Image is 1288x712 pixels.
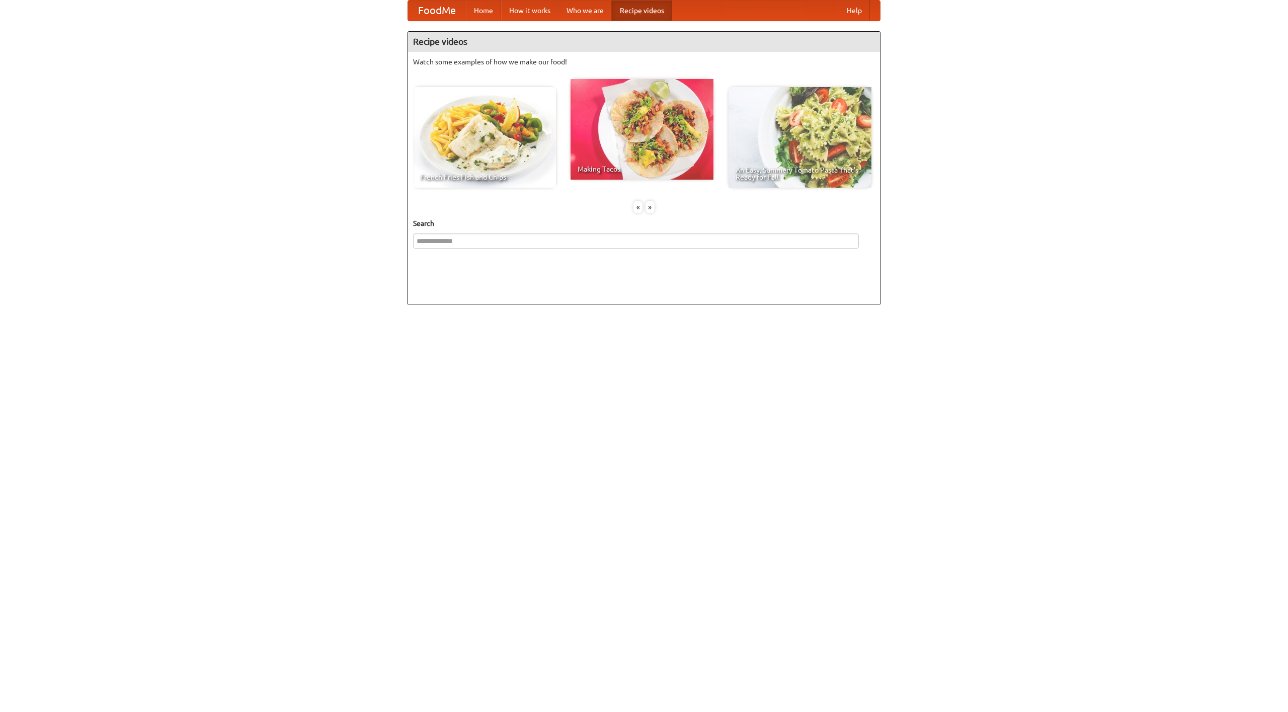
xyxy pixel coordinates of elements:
[646,201,655,213] div: »
[413,57,875,67] p: Watch some examples of how we make our food!
[413,218,875,228] h5: Search
[839,1,870,21] a: Help
[571,79,713,180] a: Making Tacos
[633,201,642,213] div: «
[612,1,672,21] a: Recipe videos
[558,1,612,21] a: Who we are
[501,1,558,21] a: How it works
[408,32,880,52] h4: Recipe videos
[408,1,466,21] a: FoodMe
[420,174,549,181] span: French Fries Fish and Chips
[466,1,501,21] a: Home
[413,87,556,188] a: French Fries Fish and Chips
[729,87,871,188] a: An Easy, Summery Tomato Pasta That's Ready for Fall
[736,167,864,181] span: An Easy, Summery Tomato Pasta That's Ready for Fall
[578,166,706,173] span: Making Tacos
